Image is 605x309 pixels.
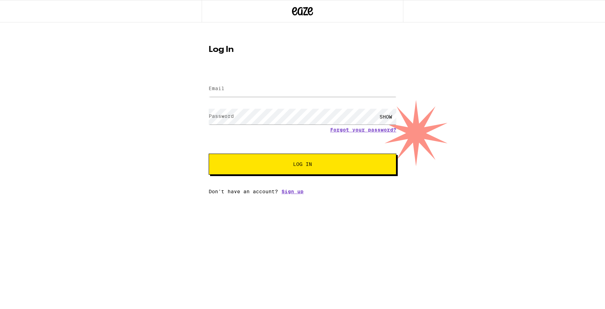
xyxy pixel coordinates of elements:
span: Log In [293,162,312,167]
div: Don't have an account? [209,189,396,194]
a: Forgot your password? [330,127,396,133]
input: Email [209,81,396,97]
h1: Log In [209,46,396,54]
a: Sign up [281,189,304,194]
label: Email [209,86,224,91]
label: Password [209,113,234,119]
div: SHOW [375,109,396,125]
button: Log In [209,154,396,175]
